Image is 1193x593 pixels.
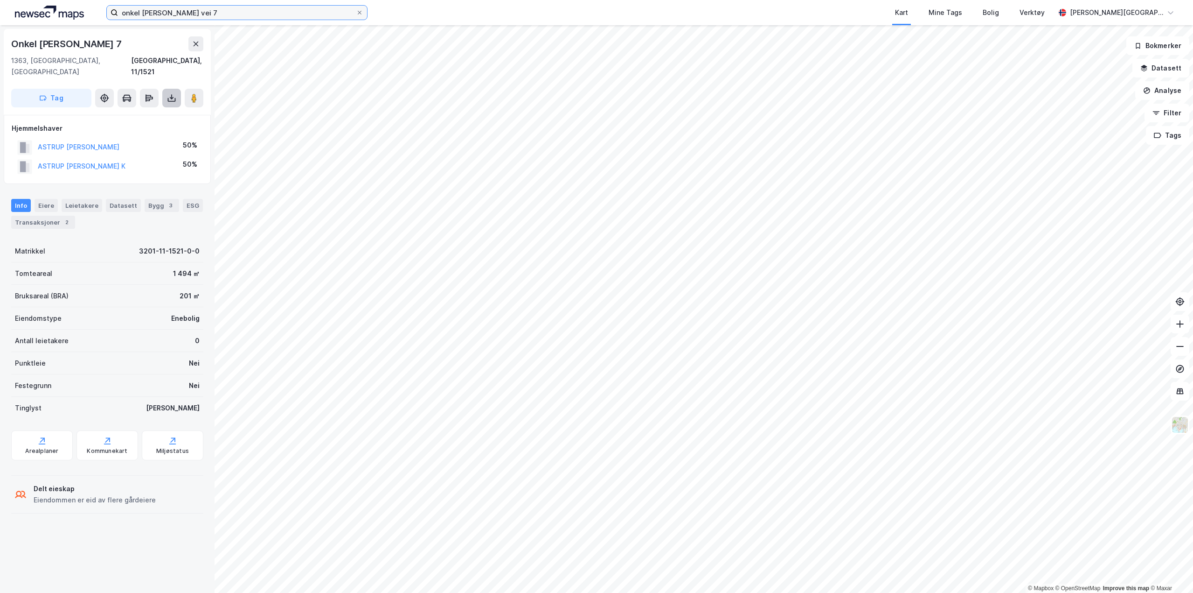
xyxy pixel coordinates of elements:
[15,358,46,369] div: Punktleie
[139,246,200,257] div: 3201-11-1521-0-0
[34,494,156,506] div: Eiendommen er eid av flere gårdeiere
[173,268,200,279] div: 1 494 ㎡
[1103,585,1149,592] a: Improve this map
[15,6,84,20] img: logo.a4113a55bc3d86da70a041830d287a7e.svg
[929,7,962,18] div: Mine Tags
[1070,7,1163,18] div: [PERSON_NAME][GEOGRAPHIC_DATA]
[11,55,131,78] div: 1363, [GEOGRAPHIC_DATA], [GEOGRAPHIC_DATA]
[1171,416,1189,434] img: Z
[62,218,71,227] div: 2
[11,216,75,229] div: Transaksjoner
[106,199,141,212] div: Datasett
[25,447,58,455] div: Arealplaner
[15,402,42,414] div: Tinglyst
[1126,36,1189,55] button: Bokmerker
[15,268,52,279] div: Tomteareal
[1055,585,1101,592] a: OpenStreetMap
[171,313,200,324] div: Enebolig
[189,380,200,391] div: Nei
[183,199,203,212] div: ESG
[146,402,200,414] div: [PERSON_NAME]
[1028,585,1054,592] a: Mapbox
[1146,126,1189,145] button: Tags
[183,159,197,170] div: 50%
[183,140,197,151] div: 50%
[15,380,51,391] div: Festegrunn
[1020,7,1045,18] div: Verktøy
[62,199,102,212] div: Leietakere
[11,199,31,212] div: Info
[35,199,58,212] div: Eiere
[11,89,91,107] button: Tag
[12,123,203,134] div: Hjemmelshaver
[145,199,179,212] div: Bygg
[15,313,62,324] div: Eiendomstype
[983,7,999,18] div: Bolig
[131,55,203,78] div: [GEOGRAPHIC_DATA], 11/1521
[166,201,175,210] div: 3
[180,290,200,302] div: 201 ㎡
[118,6,356,20] input: Søk på adresse, matrikkel, gårdeiere, leietakere eller personer
[11,36,124,51] div: Onkel [PERSON_NAME] 7
[1144,104,1189,122] button: Filter
[1146,548,1193,593] iframe: Chat Widget
[156,447,189,455] div: Miljøstatus
[15,290,69,302] div: Bruksareal (BRA)
[34,483,156,494] div: Delt eieskap
[1135,81,1189,100] button: Analyse
[87,447,127,455] div: Kommunekart
[195,335,200,346] div: 0
[1132,59,1189,78] button: Datasett
[895,7,908,18] div: Kart
[15,335,69,346] div: Antall leietakere
[15,246,45,257] div: Matrikkel
[189,358,200,369] div: Nei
